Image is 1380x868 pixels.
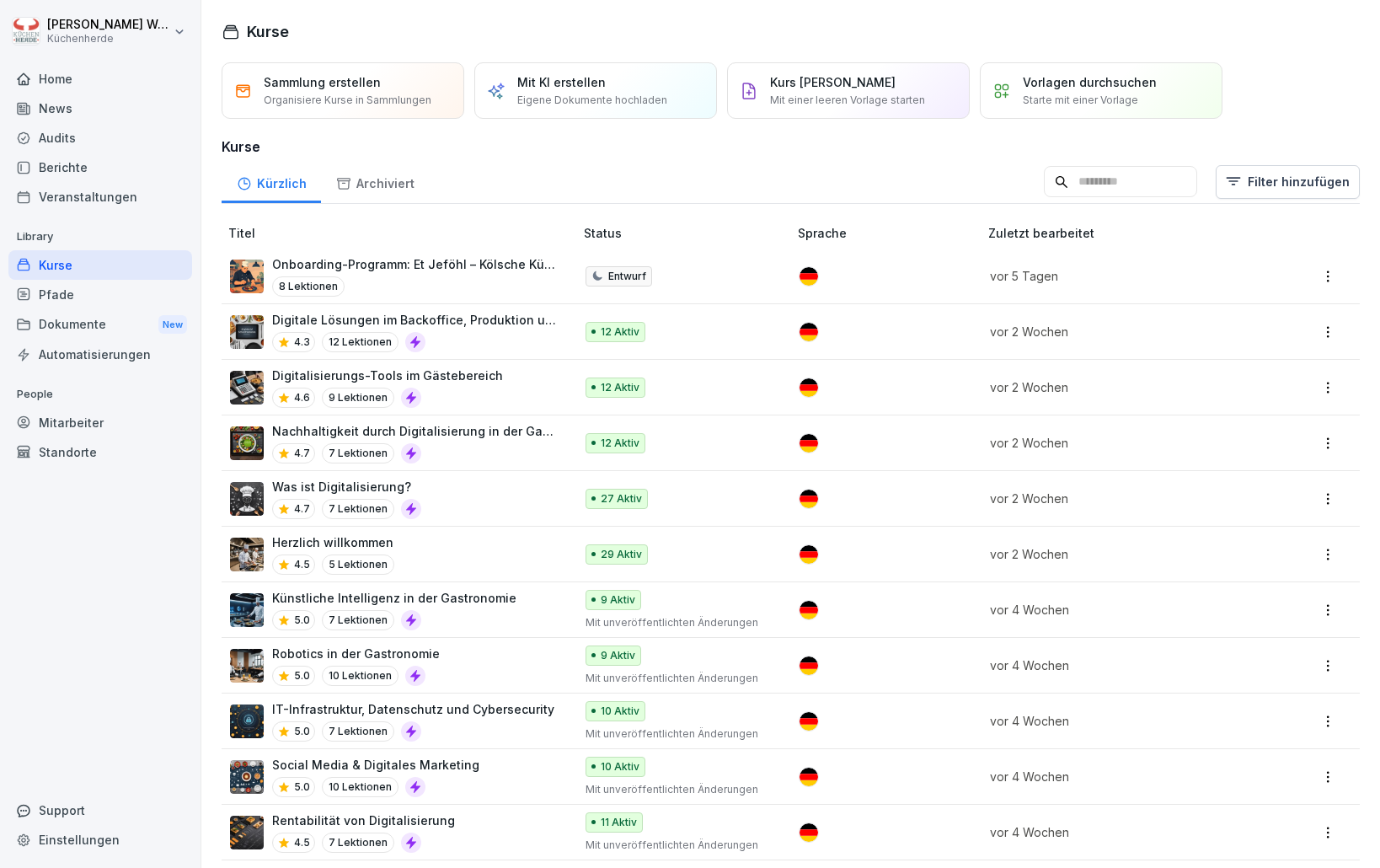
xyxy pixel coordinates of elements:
[272,255,557,273] p: Onboarding-Programm: Et Jeföhl – Kölsche Küche neu gedacht
[294,557,310,572] p: 4.5
[601,759,639,774] p: 10 Aktiv
[322,721,394,742] p: 7 Lektionen
[800,823,818,842] img: de.svg
[800,656,818,675] img: de.svg
[601,648,635,663] p: 9 Aktiv
[322,443,394,463] p: 7 Lektionen
[601,491,642,506] p: 27 Aktiv
[222,137,1360,157] h3: Kurse
[800,267,818,286] img: de.svg
[230,426,264,460] img: b4v4bxp9jqg7hrh1pj61uj98.png
[264,73,381,91] p: Sammlung erstellen
[1023,73,1157,91] p: Vorlagen durchsuchen
[294,335,310,350] p: 4.3
[8,250,192,280] div: Kurse
[47,33,170,45] p: Küchenherde
[294,668,310,683] p: 5.0
[608,269,646,284] p: Entwurf
[321,160,429,203] a: Archiviert
[230,482,264,516] img: y5x905sgboivdubjhbpi2xxs.png
[294,390,310,405] p: 4.6
[800,490,818,508] img: de.svg
[800,545,818,564] img: de.svg
[158,315,187,335] div: New
[990,656,1244,674] p: vor 4 Wochen
[798,224,982,242] p: Sprache
[322,332,398,352] p: 12 Lektionen
[586,615,771,630] p: Mit unveröffentlichten Änderungen
[230,260,264,293] img: xu6l737wakikim15m16l3o4n.png
[586,726,771,742] p: Mit unveröffentlichten Änderungen
[230,593,264,627] img: ivkgprbnrw7vv10q8ezsqqeo.png
[8,280,192,309] a: Pfade
[272,589,516,607] p: Künstliche Intelligenz in der Gastronomie
[988,224,1265,242] p: Zuletzt bearbeitet
[322,777,398,797] p: 10 Lektionen
[8,309,192,340] a: DokumenteNew
[800,378,818,397] img: de.svg
[990,823,1244,841] p: vor 4 Wochen
[1023,93,1138,108] p: Starte mit einer Vorlage
[322,666,398,686] p: 10 Lektionen
[517,73,606,91] p: Mit KI erstellen
[8,64,192,94] a: Home
[264,93,431,108] p: Organisiere Kurse in Sammlungen
[800,768,818,786] img: de.svg
[272,478,421,496] p: Was ist Digitalisierung?
[517,93,667,108] p: Eigene Dokumente hochladen
[8,153,192,182] a: Berichte
[990,378,1244,396] p: vor 2 Wochen
[584,224,791,242] p: Status
[230,538,264,571] img: f6jfeywlzi46z76yezuzl69o.png
[272,422,557,440] p: Nachhaltigkeit durch Digitalisierung in der Gastronomie
[8,223,192,250] p: Library
[230,649,264,683] img: beunn5n55mp59b8rkywsd0ne.png
[800,601,818,619] img: de.svg
[272,367,503,384] p: Digitalisierungs-Tools im Gästebereich
[8,381,192,408] p: People
[990,434,1244,452] p: vor 2 Wochen
[322,499,394,519] p: 7 Lektionen
[601,815,637,830] p: 11 Aktiv
[8,408,192,437] a: Mitarbeiter
[601,380,639,395] p: 12 Aktiv
[247,20,289,43] h1: Kurse
[1216,165,1360,199] button: Filter hinzufügen
[800,712,818,731] img: de.svg
[322,833,394,853] p: 7 Lektionen
[272,812,455,829] p: Rentabilität von Digitalisierung
[322,388,394,408] p: 9 Lektionen
[294,724,310,739] p: 5.0
[990,545,1244,563] p: vor 2 Wochen
[990,323,1244,340] p: vor 2 Wochen
[230,315,264,349] img: hdwdeme71ehhejono79v574m.png
[272,700,554,718] p: IT-Infrastruktur, Datenschutz und Cybersecurity
[586,671,771,686] p: Mit unveröffentlichten Änderungen
[272,311,557,329] p: Digitale Lösungen im Backoffice, Produktion und Mitarbeiter
[8,825,192,855] a: Einstellungen
[601,324,639,340] p: 12 Aktiv
[230,705,264,738] img: f56tjaoqzv3sbdd4hjqdf53s.png
[8,309,192,340] div: Dokumente
[8,123,192,153] a: Audits
[294,446,310,461] p: 4.7
[586,782,771,797] p: Mit unveröffentlichten Änderungen
[990,490,1244,507] p: vor 2 Wochen
[222,160,321,203] a: Kürzlich
[322,610,394,630] p: 7 Lektionen
[800,323,818,341] img: de.svg
[8,437,192,467] a: Standorte
[8,182,192,212] a: Veranstaltungen
[47,18,170,32] p: [PERSON_NAME] Wessel
[990,768,1244,785] p: vor 4 Wochen
[8,340,192,369] a: Automatisierungen
[586,838,771,853] p: Mit unveröffentlichten Änderungen
[322,555,394,575] p: 5 Lektionen
[230,816,264,849] img: s58p4tk7j65zrcqyl2up43sg.png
